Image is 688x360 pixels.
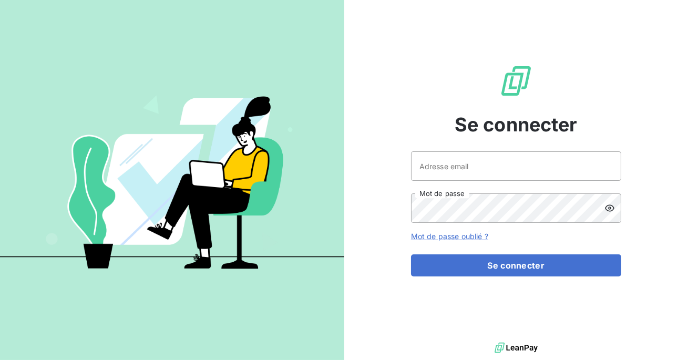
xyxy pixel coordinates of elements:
[455,110,578,139] span: Se connecter
[411,254,621,276] button: Se connecter
[411,151,621,181] input: placeholder
[495,340,538,356] img: logo
[499,64,533,98] img: Logo LeanPay
[411,232,488,241] a: Mot de passe oublié ?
